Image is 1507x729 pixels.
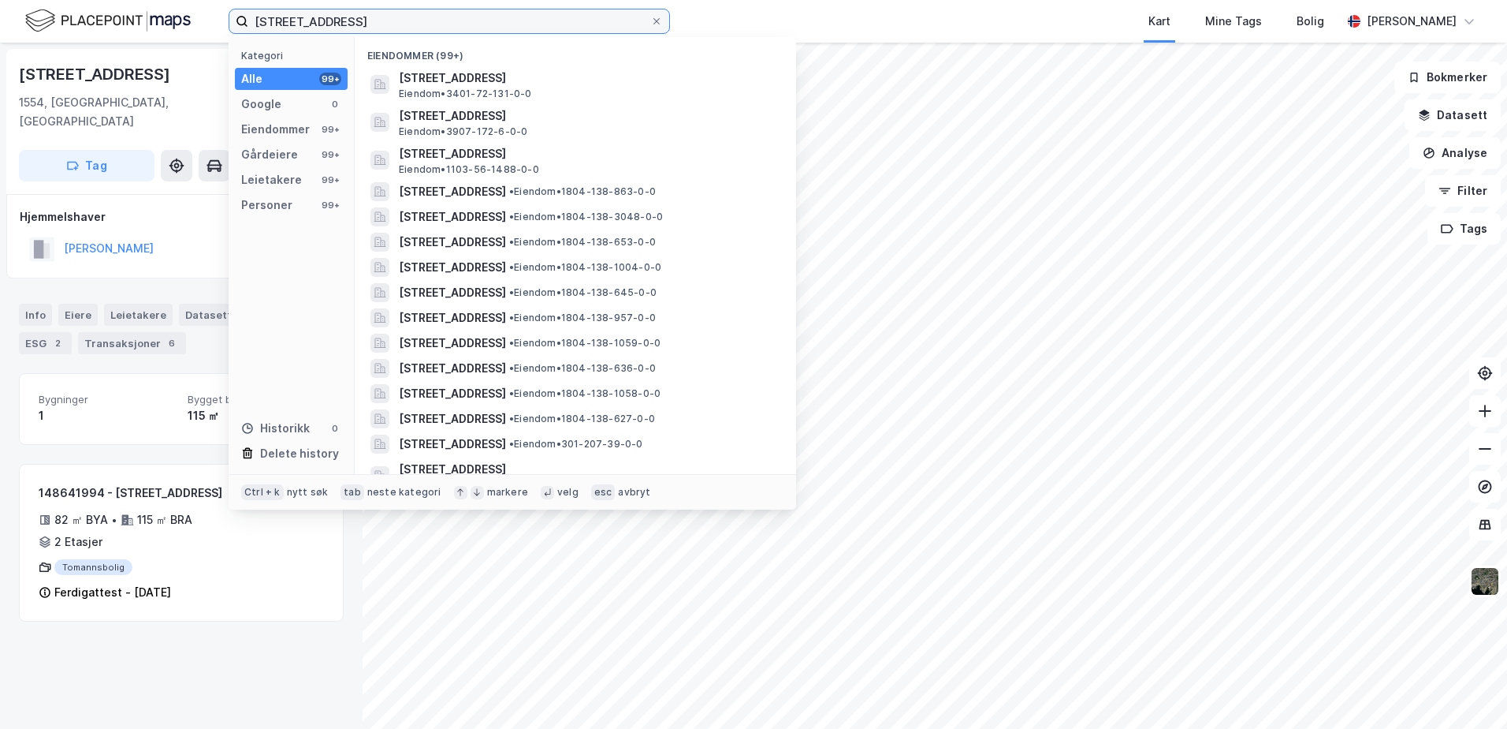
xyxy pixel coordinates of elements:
[399,283,506,302] span: [STREET_ADDRESS]
[509,312,514,323] span: •
[399,409,506,428] span: [STREET_ADDRESS]
[241,484,284,500] div: Ctrl + k
[1428,653,1507,729] div: Kontrollprogram for chat
[399,182,506,201] span: [STREET_ADDRESS]
[509,362,656,375] span: Eiendom • 1804-138-636-0-0
[1394,62,1501,93] button: Bokmerker
[509,185,514,197] span: •
[19,93,261,131] div: 1554, [GEOGRAPHIC_DATA], [GEOGRAPHIC_DATA]
[260,444,339,463] div: Delete history
[399,308,506,327] span: [STREET_ADDRESS]
[355,37,796,65] div: Eiendommer (99+)
[54,533,102,551] div: 2 Etasjer
[399,144,777,163] span: [STREET_ADDRESS]
[399,460,777,479] span: [STREET_ADDRESS]
[329,422,341,435] div: 0
[1367,12,1457,31] div: [PERSON_NAME]
[319,123,341,136] div: 99+
[39,406,175,425] div: 1
[39,393,175,406] span: Bygninger
[399,88,532,100] span: Eiendom • 3401-72-131-0-0
[1427,213,1501,245] button: Tags
[54,583,171,602] div: Ferdigattest - [DATE]
[188,406,324,425] div: 115 ㎡
[241,95,281,114] div: Google
[1409,137,1501,169] button: Analyse
[399,435,506,454] span: [STREET_ADDRESS]
[241,196,292,215] div: Personer
[164,335,180,351] div: 6
[319,199,341,211] div: 99+
[509,312,656,324] span: Eiendom • 1804-138-957-0-0
[111,514,117,526] div: •
[509,438,514,450] span: •
[54,510,108,529] div: 82 ㎡ BYA
[487,486,528,499] div: markere
[241,145,298,164] div: Gårdeiere
[509,211,663,223] span: Eiendom • 1804-138-3048-0-0
[1148,12,1170,31] div: Kart
[399,359,506,378] span: [STREET_ADDRESS]
[1297,12,1324,31] div: Bolig
[20,207,343,226] div: Hjemmelshaver
[509,236,656,249] span: Eiendom • 1804-138-653-0-0
[241,69,262,88] div: Alle
[39,484,263,503] div: 148641994 - [STREET_ADDRESS]
[399,384,506,403] span: [STREET_ADDRESS]
[591,484,616,500] div: esc
[509,337,514,349] span: •
[188,393,324,406] span: Bygget bygningsområde
[399,207,506,226] span: [STREET_ADDRESS]
[248,9,650,33] input: Søk på adresse, matrikkel, gårdeiere, leietakere eller personer
[50,335,65,351] div: 2
[399,107,777,125] span: [STREET_ADDRESS]
[340,484,364,500] div: tab
[399,258,506,277] span: [STREET_ADDRESS]
[241,419,310,438] div: Historikk
[399,233,506,252] span: [STREET_ADDRESS]
[509,413,514,424] span: •
[618,486,650,499] div: avbryt
[509,387,514,399] span: •
[19,304,52,326] div: Info
[509,337,660,350] span: Eiendom • 1804-138-1059-0-0
[367,486,441,499] div: neste kategori
[19,332,72,354] div: ESG
[137,510,192,529] div: 115 ㎡ BRA
[1205,12,1262,31] div: Mine Tags
[509,387,660,400] span: Eiendom • 1804-138-1058-0-0
[509,286,514,298] span: •
[104,304,173,326] div: Leietakere
[58,304,98,326] div: Eiere
[287,486,329,499] div: nytt søk
[509,286,657,299] span: Eiendom • 1804-138-645-0-0
[509,185,656,198] span: Eiendom • 1804-138-863-0-0
[241,50,348,62] div: Kategori
[557,486,579,499] div: velg
[509,211,514,222] span: •
[78,332,186,354] div: Transaksjoner
[509,261,514,273] span: •
[399,69,777,88] span: [STREET_ADDRESS]
[179,304,238,326] div: Datasett
[329,98,341,110] div: 0
[399,163,539,176] span: Eiendom • 1103-56-1488-0-0
[509,438,643,450] span: Eiendom • 301-207-39-0-0
[509,236,514,248] span: •
[25,7,191,35] img: logo.f888ab2527a4732fd821a326f86c7f29.svg
[241,120,310,139] div: Eiendommer
[319,73,341,85] div: 99+
[509,362,514,374] span: •
[319,148,341,161] div: 99+
[399,334,506,353] span: [STREET_ADDRESS]
[509,413,655,425] span: Eiendom • 1804-138-627-0-0
[1405,99,1501,131] button: Datasett
[319,174,341,186] div: 99+
[1470,566,1500,596] img: 9k=
[19,150,154,181] button: Tag
[399,125,527,138] span: Eiendom • 3907-172-6-0-0
[509,261,661,274] span: Eiendom • 1804-138-1004-0-0
[241,170,302,189] div: Leietakere
[1428,653,1507,729] iframe: Chat Widget
[1425,175,1501,207] button: Filter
